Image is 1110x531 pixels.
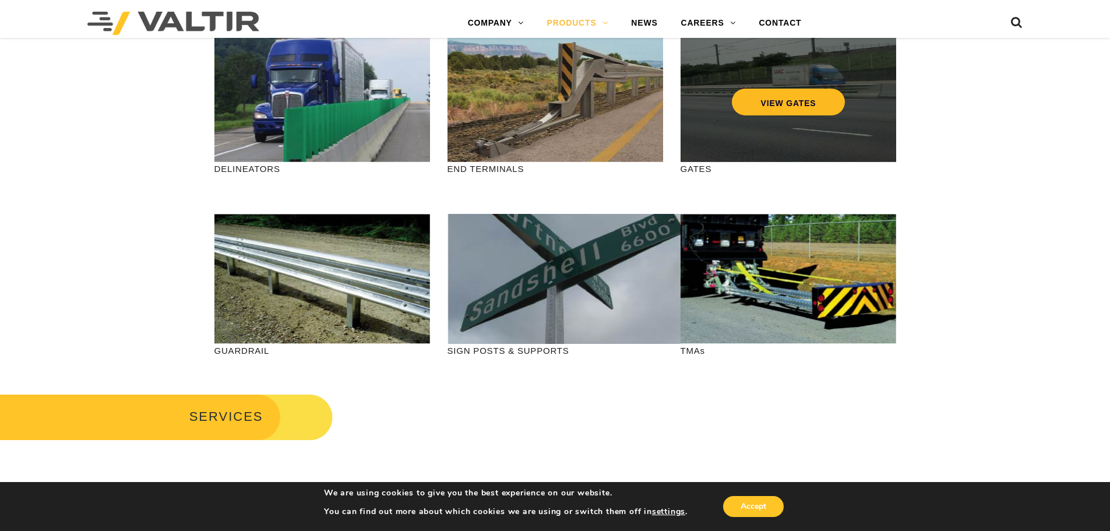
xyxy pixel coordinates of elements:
a: COMPANY [456,12,535,35]
p: TMAs [681,344,896,357]
a: PRODUCTS [535,12,620,35]
p: END TERMINALS [447,162,663,175]
p: GATES [681,162,896,175]
a: CAREERS [669,12,748,35]
p: We are using cookies to give you the best experience on our website. [324,488,688,498]
a: NEWS [619,12,669,35]
p: GUARDRAIL [214,344,430,357]
p: You can find out more about which cookies we are using or switch them off in . [324,507,688,517]
button: Accept [723,496,784,517]
img: Valtir [87,12,259,35]
button: settings [652,507,685,517]
p: SIGN POSTS & SUPPORTS [447,344,663,357]
a: VIEW GATES [731,89,845,115]
p: DELINEATORS [214,162,430,175]
a: CONTACT [747,12,813,35]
